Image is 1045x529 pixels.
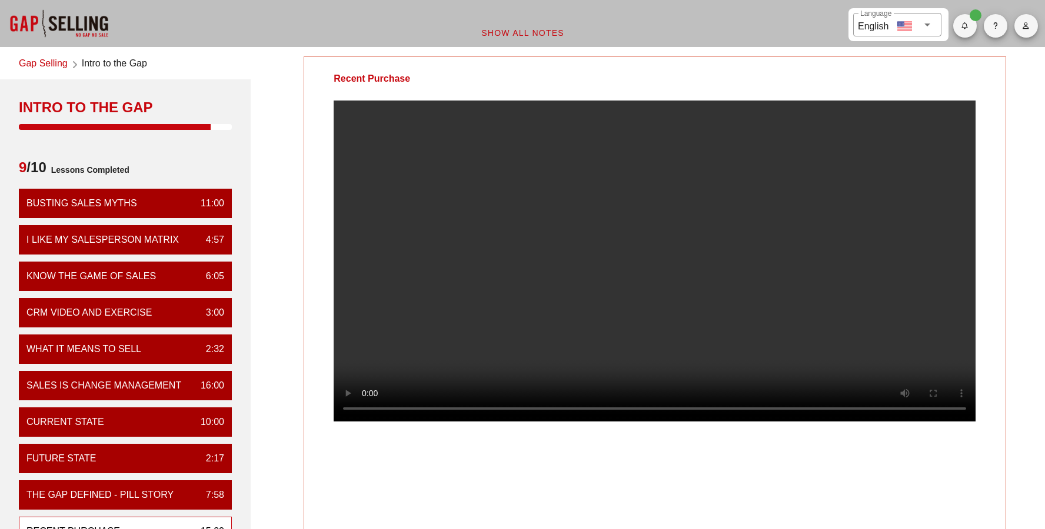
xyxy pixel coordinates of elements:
div: Future State [26,451,96,466]
span: Intro to the Gap [82,56,147,72]
div: 6:05 [197,269,224,283]
div: Know the Game of Sales [26,269,156,283]
div: 4:57 [197,233,224,247]
div: Sales is Change Management [26,379,181,393]
div: 11:00 [191,196,224,210]
div: 3:00 [197,306,224,320]
span: Badge [970,9,981,21]
div: The Gap Defined - Pill Story [26,488,174,502]
div: What it means to sell [26,342,141,356]
div: Current State [26,415,104,429]
div: 10:00 [191,415,224,429]
div: LanguageEnglish [853,13,941,36]
span: Show All Notes [481,28,564,38]
button: Show All Notes [471,22,574,43]
label: Language [860,9,891,18]
div: I Like My Salesperson Matrix [26,233,179,247]
div: Intro to the Gap [19,98,232,117]
span: Lessons Completed [46,158,129,182]
div: 2:17 [197,451,224,466]
div: 16:00 [191,379,224,393]
a: Gap Selling [19,56,68,72]
span: /10 [19,158,46,182]
div: Busting Sales Myths [26,196,137,210]
div: Recent Purchase [304,57,440,101]
div: 7:58 [197,488,224,502]
div: 2:32 [197,342,224,356]
span: 9 [19,159,26,175]
div: English [858,16,888,34]
div: CRM VIDEO and EXERCISE [26,306,152,320]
